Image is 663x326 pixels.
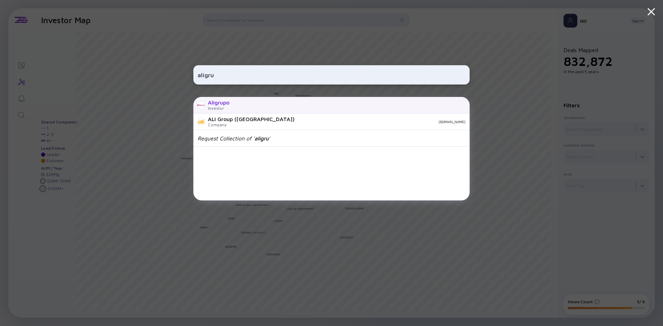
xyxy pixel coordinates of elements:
[208,106,229,111] div: Investor
[300,120,465,124] div: [DOMAIN_NAME]
[198,135,270,141] div: Request Collection of ' '
[208,116,295,122] div: ALI Group ([GEOGRAPHIC_DATA])
[254,135,269,141] span: aligru
[208,122,295,127] div: Company
[198,69,465,81] input: Search Company or Investor...
[208,99,229,106] div: Aligrupo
